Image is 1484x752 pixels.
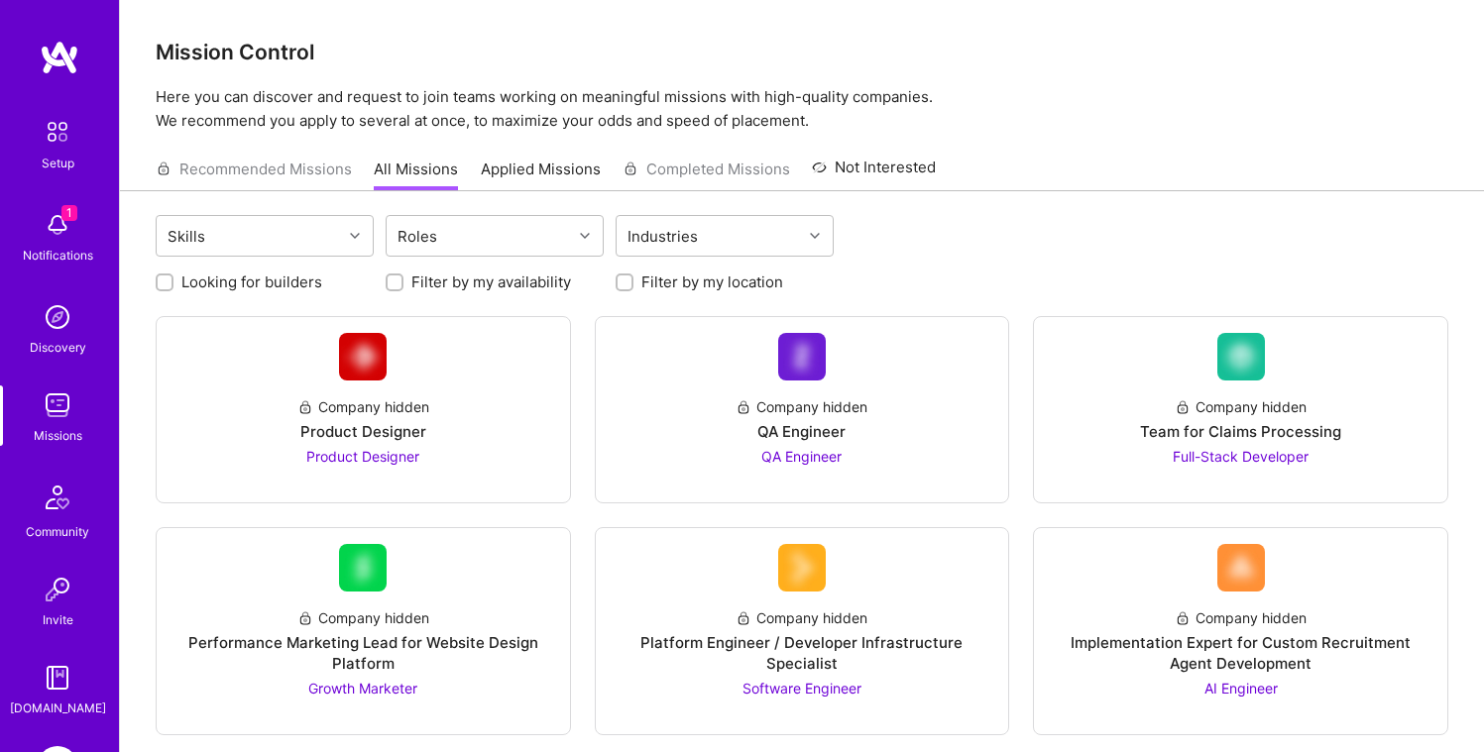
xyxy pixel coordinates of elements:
div: Missions [34,425,82,446]
label: Filter by my location [641,271,783,292]
img: Company Logo [339,333,387,380]
div: Roles [393,222,442,251]
a: Company LogoCompany hiddenQA EngineerQA Engineer [612,333,993,486]
img: guide book [38,658,77,698]
div: Implementation Expert for Custom Recruitment Agent Development [1050,632,1431,674]
div: [DOMAIN_NAME] [10,698,106,718]
span: Growth Marketer [308,680,417,697]
span: Full-Stack Developer [1173,448,1309,465]
div: Team for Claims Processing [1140,421,1341,442]
a: All Missions [374,159,458,191]
div: Company hidden [736,396,867,417]
img: Company Logo [1217,544,1265,591]
img: teamwork [38,385,77,425]
div: Notifications [23,245,93,266]
i: icon Chevron [810,231,820,241]
a: Company LogoCompany hiddenPlatform Engineer / Developer Infrastructure SpecialistSoftware Engineer [612,544,993,718]
div: Platform Engineer / Developer Infrastructure Specialist [612,632,993,674]
i: icon Chevron [580,231,590,241]
a: Applied Missions [481,159,601,191]
span: AI Engineer [1204,680,1278,697]
div: Community [26,521,89,542]
label: Looking for builders [181,271,322,292]
div: Setup [42,153,74,173]
img: Invite [38,570,77,609]
div: Company hidden [297,607,429,628]
div: Skills [163,222,210,251]
img: Community [34,474,81,521]
h3: Mission Control [156,40,1448,64]
div: Company hidden [1175,607,1307,628]
img: setup [37,111,78,153]
div: Company hidden [1175,396,1307,417]
span: 1 [61,205,77,221]
label: Filter by my availability [411,271,571,292]
img: Company Logo [339,544,387,591]
a: Not Interested [812,156,936,191]
div: Product Designer [300,421,426,442]
i: icon Chevron [350,231,360,241]
div: Industries [623,222,703,251]
span: Software Engineer [742,680,861,697]
a: Company LogoCompany hiddenPerformance Marketing Lead for Website Design PlatformGrowth Marketer [172,544,554,718]
div: Company hidden [297,396,429,417]
div: Company hidden [736,607,867,628]
span: QA Engineer [761,448,842,465]
div: Invite [43,609,73,630]
img: Company Logo [1217,333,1265,380]
p: Here you can discover and request to join teams working on meaningful missions with high-quality ... [156,85,1448,133]
img: logo [40,40,79,75]
div: Discovery [30,337,86,358]
a: Company LogoCompany hiddenTeam for Claims ProcessingFull-Stack Developer [1050,333,1431,486]
img: Company Logo [778,544,826,591]
img: discovery [38,297,77,337]
a: Company LogoCompany hiddenProduct DesignerProduct Designer [172,333,554,486]
img: bell [38,205,77,245]
div: QA Engineer [757,421,846,442]
span: Product Designer [306,448,419,465]
a: Company LogoCompany hiddenImplementation Expert for Custom Recruitment Agent DevelopmentAI Engineer [1050,544,1431,718]
div: Performance Marketing Lead for Website Design Platform [172,632,554,674]
img: Company Logo [778,333,826,380]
